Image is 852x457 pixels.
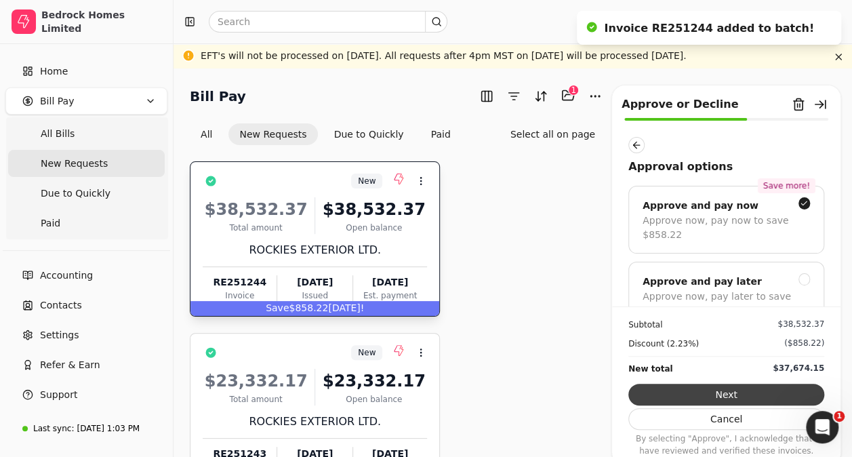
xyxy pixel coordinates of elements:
[420,123,462,145] button: Paid
[643,197,758,214] div: Approve and pay now
[41,157,108,171] span: New Requests
[773,362,824,374] div: $37,674.15
[203,197,309,222] div: $38,532.37
[806,411,838,443] iframe: Intercom live chat
[266,302,289,313] span: Save
[40,328,79,342] span: Settings
[277,275,352,290] div: [DATE]
[328,302,364,313] span: [DATE]!
[628,337,699,351] div: Discount (2.23%)
[190,85,246,107] h2: Bill Pay
[8,180,165,207] a: Due to Quickly
[321,197,427,222] div: $38,532.37
[628,384,824,405] button: Next
[209,11,447,33] input: Search
[5,321,167,349] a: Settings
[203,242,427,258] div: ROCKIES EXTERIOR LTD.
[190,123,223,145] button: All
[203,275,277,290] div: RE251244
[190,123,462,145] div: Invoice filter options
[190,301,439,316] div: $858.22
[353,275,427,290] div: [DATE]
[203,369,309,393] div: $23,332.17
[628,362,672,376] div: New total
[40,358,100,372] span: Refer & Earn
[40,269,93,283] span: Accounting
[321,369,427,393] div: $23,332.17
[41,216,60,231] span: Paid
[40,388,77,402] span: Support
[203,414,427,430] div: ROCKIES EXTERIOR LTD.
[628,159,824,175] div: Approval options
[358,346,376,359] span: New
[622,96,738,113] div: Approve or Decline
[203,290,277,302] div: Invoice
[5,87,167,115] button: Bill Pay
[40,94,74,108] span: Bill Pay
[321,393,427,405] div: Open balance
[5,292,167,319] a: Contacts
[643,273,762,290] div: Approve and pay later
[277,290,352,302] div: Issued
[5,58,167,85] a: Home
[203,222,309,234] div: Total amount
[530,85,552,107] button: Sort
[5,381,167,408] button: Support
[8,150,165,177] a: New Requests
[8,210,165,237] a: Paid
[643,214,810,242] div: Approve now, pay now to save $858.22
[201,49,687,63] div: EFT's will not be processed on [DATE]. All requests after 4pm MST on [DATE] will be processed [DA...
[33,422,74,435] div: Last sync:
[321,222,427,234] div: Open balance
[323,123,415,145] button: Due to Quickly
[628,318,662,332] div: Subtotal
[358,175,376,187] span: New
[584,85,606,107] button: More
[40,298,82,313] span: Contacts
[758,178,815,193] div: Save more!
[40,64,68,79] span: Home
[353,290,427,302] div: Est. payment
[777,318,824,330] div: $38,532.37
[5,262,167,289] a: Accounting
[557,85,579,106] button: Batch (1)
[628,408,824,430] button: Cancel
[41,186,110,201] span: Due to Quickly
[41,8,161,35] div: Bedrock Homes Limited
[203,393,309,405] div: Total amount
[228,123,317,145] button: New Requests
[77,422,140,435] div: [DATE] 1:03 PM
[5,351,167,378] button: Refer & Earn
[8,120,165,147] a: All Bills
[628,433,824,457] p: By selecting "Approve", I acknowledge that I have reviewed and verified these invoices.
[568,85,579,96] div: 1
[500,123,606,145] button: Select all on page
[784,337,824,349] div: ($858.22)
[643,290,810,318] div: Approve now, pay later to save $214.56
[41,127,75,141] span: All Bills
[834,411,845,422] span: 1
[5,416,167,441] a: Last sync:[DATE] 1:03 PM
[604,20,814,37] div: Invoice RE251244 added to batch!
